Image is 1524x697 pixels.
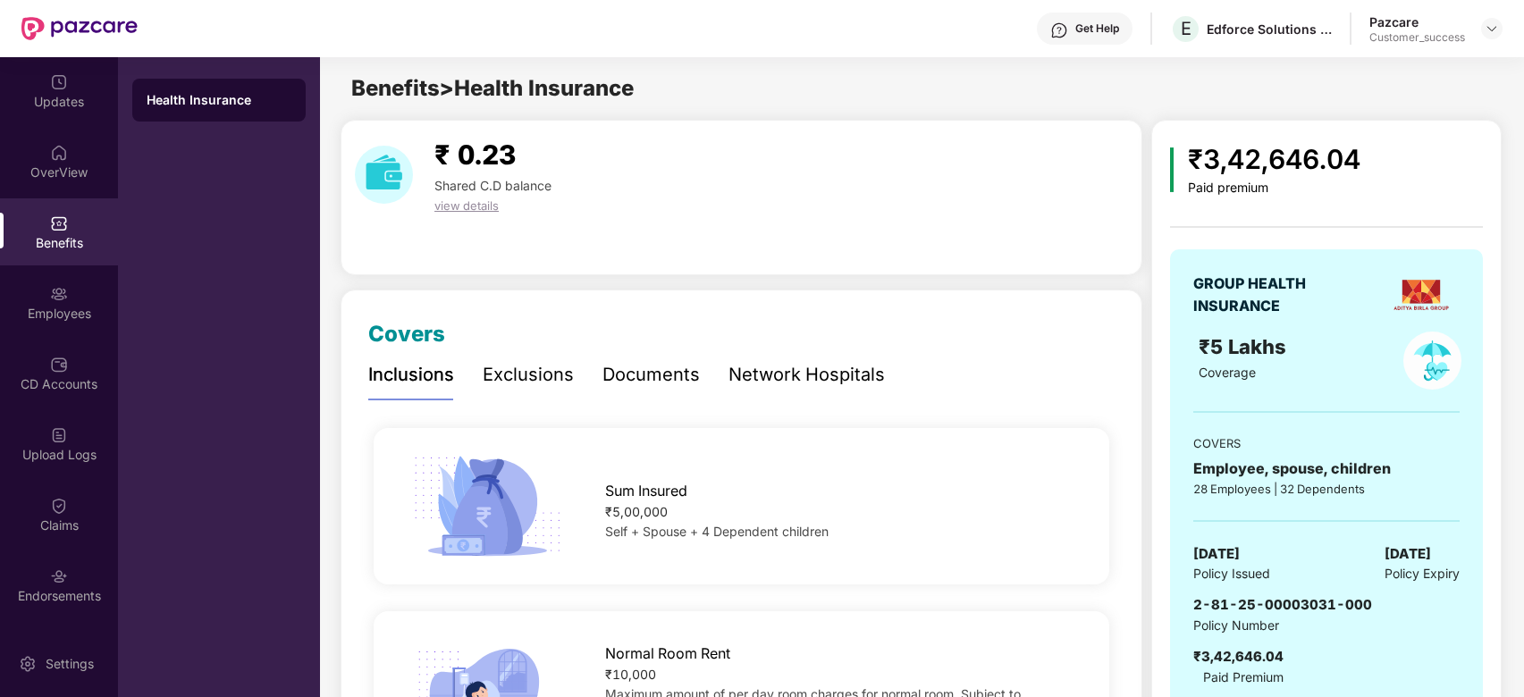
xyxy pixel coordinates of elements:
[21,17,138,40] img: New Pazcare Logo
[1188,139,1360,181] div: ₹3,42,646.04
[50,285,68,303] img: svg+xml;base64,PHN2ZyBpZD0iRW1wbG95ZWVzIiB4bWxucz0iaHR0cDovL3d3dy53My5vcmcvMjAwMC9zdmciIHdpZHRoPS...
[1403,332,1461,390] img: policyIcon
[1170,147,1175,192] img: icon
[1199,365,1256,380] span: Coverage
[50,214,68,232] img: svg+xml;base64,PHN2ZyBpZD0iQmVuZWZpdHMiIHhtbG5zPSJodHRwOi8vd3d3LnczLm9yZy8yMDAwL3N2ZyIgd2lkdGg9Ij...
[483,361,574,389] div: Exclusions
[1193,596,1372,613] span: 2-81-25-00003031-000
[1193,564,1270,584] span: Policy Issued
[368,361,454,389] div: Inclusions
[50,567,68,585] img: svg+xml;base64,PHN2ZyBpZD0iRW5kb3JzZW1lbnRzIiB4bWxucz0iaHR0cDovL3d3dy53My5vcmcvMjAwMC9zdmciIHdpZH...
[50,144,68,162] img: svg+xml;base64,PHN2ZyBpZD0iSG9tZSIgeG1sbnM9Imh0dHA6Ly93d3cudzMub3JnLzIwMDAvc3ZnIiB3aWR0aD0iMjAiIG...
[728,361,885,389] div: Network Hospitals
[19,655,37,673] img: svg+xml;base64,PHN2ZyBpZD0iU2V0dGluZy0yMHgyMCIgeG1sbnM9Imh0dHA6Ly93d3cudzMub3JnLzIwMDAvc3ZnIiB3aW...
[1199,335,1292,358] span: ₹5 Lakhs
[1385,564,1460,584] span: Policy Expiry
[605,642,730,665] span: Normal Room Rent
[434,139,516,171] span: ₹ 0.23
[368,321,445,347] span: Covers
[605,480,687,502] span: Sum Insured
[1193,646,1284,668] div: ₹3,42,646.04
[602,361,700,389] div: Documents
[434,198,499,213] span: view details
[50,356,68,374] img: svg+xml;base64,PHN2ZyBpZD0iQ0RfQWNjb3VudHMiIGRhdGEtbmFtZT0iQ0QgQWNjb3VudHMiIHhtbG5zPSJodHRwOi8vd3...
[50,497,68,515] img: svg+xml;base64,PHN2ZyBpZD0iQ2xhaW0iIHhtbG5zPSJodHRwOi8vd3d3LnczLm9yZy8yMDAwL3N2ZyIgd2lkdGg9IjIwIi...
[351,75,634,101] span: Benefits > Health Insurance
[355,146,413,204] img: download
[1193,480,1460,498] div: 28 Employees | 32 Dependents
[605,524,829,539] span: Self + Spouse + 4 Dependent children
[1369,13,1465,30] div: Pazcare
[605,502,1076,522] div: ₹5,00,000
[50,426,68,444] img: svg+xml;base64,PHN2ZyBpZD0iVXBsb2FkX0xvZ3MiIGRhdGEtbmFtZT0iVXBsb2FkIExvZ3MiIHhtbG5zPSJodHRwOi8vd3...
[1203,668,1284,687] span: Paid Premium
[1369,30,1465,45] div: Customer_success
[605,665,1076,684] div: ₹10,000
[407,450,568,562] img: icon
[1188,181,1360,196] div: Paid premium
[50,73,68,91] img: svg+xml;base64,PHN2ZyBpZD0iVXBkYXRlZCIgeG1sbnM9Imh0dHA6Ly93d3cudzMub3JnLzIwMDAvc3ZnIiB3aWR0aD0iMj...
[1181,18,1191,39] span: E
[147,91,291,109] div: Health Insurance
[1193,617,1279,633] span: Policy Number
[40,655,99,673] div: Settings
[1485,21,1499,36] img: svg+xml;base64,PHN2ZyBpZD0iRHJvcGRvd24tMzJ4MzIiIHhtbG5zPSJodHRwOi8vd3d3LnczLm9yZy8yMDAwL3N2ZyIgd2...
[1193,458,1460,480] div: Employee, spouse, children
[1390,264,1452,326] img: insurerLogo
[434,178,552,193] span: Shared C.D balance
[1385,543,1431,565] span: [DATE]
[1193,434,1460,452] div: COVERS
[1050,21,1068,39] img: svg+xml;base64,PHN2ZyBpZD0iSGVscC0zMngzMiIgeG1sbnM9Imh0dHA6Ly93d3cudzMub3JnLzIwMDAvc3ZnIiB3aWR0aD...
[1207,21,1332,38] div: Edforce Solutions Private Limited
[1193,273,1350,317] div: GROUP HEALTH INSURANCE
[1075,21,1119,36] div: Get Help
[1193,543,1240,565] span: [DATE]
